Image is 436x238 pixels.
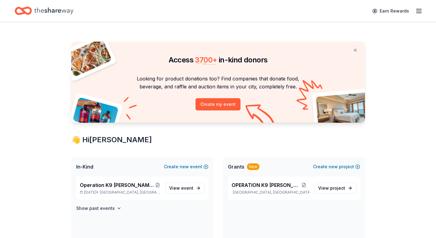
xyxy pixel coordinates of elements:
span: Access in-kind donors [169,55,268,64]
span: OPERATION K9 [PERSON_NAME] [232,181,299,189]
span: new [180,163,189,170]
p: [DATE] • [80,190,160,195]
img: Curvy arrow [245,104,276,127]
p: [GEOGRAPHIC_DATA], [GEOGRAPHIC_DATA] [232,190,309,195]
span: View [318,184,345,192]
a: View project [314,183,356,194]
a: Earn Rewards [369,6,413,17]
p: Looking for product donations too? Find companies that donate food, beverage, and raffle and auct... [79,75,358,91]
a: Home [15,4,73,18]
button: Create my event [196,98,240,110]
span: event [181,185,193,191]
button: Show past events [76,205,121,212]
span: new [329,163,338,170]
span: [GEOGRAPHIC_DATA], [GEOGRAPHIC_DATA] [100,190,160,195]
span: Operation K9 [PERSON_NAME] 2nd Annual Tricky Tray Fundraiser 2025 [80,181,155,189]
button: Createnewproject [313,163,360,170]
a: View event [165,183,205,194]
span: Grants [228,163,244,170]
span: project [330,185,345,191]
h4: Show past events [76,205,115,212]
div: 👋 Hi [PERSON_NAME] [71,135,365,145]
span: View [169,184,193,192]
button: Createnewevent [164,163,208,170]
div: New [247,163,259,170]
span: In-Kind [76,163,93,170]
span: 3700 + [195,55,217,64]
img: Pizza [64,38,112,77]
